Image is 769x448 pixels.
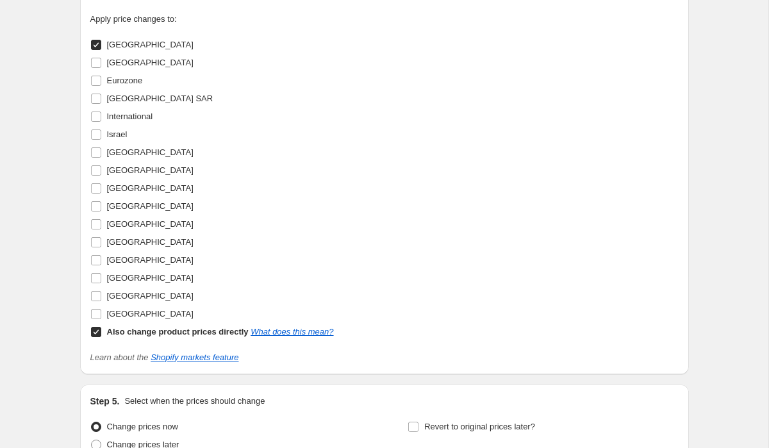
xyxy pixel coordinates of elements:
span: [GEOGRAPHIC_DATA] [107,237,194,247]
span: International [107,112,153,121]
span: [GEOGRAPHIC_DATA] [107,40,194,49]
span: Israel [107,129,128,139]
span: [GEOGRAPHIC_DATA] [107,255,194,265]
h2: Step 5. [90,395,120,408]
span: [GEOGRAPHIC_DATA] [107,183,194,193]
i: Learn about the [90,353,239,362]
a: Shopify markets feature [151,353,238,362]
span: [GEOGRAPHIC_DATA] [107,273,194,283]
a: What does this mean? [251,327,333,336]
span: [GEOGRAPHIC_DATA] SAR [107,94,213,103]
b: Also change product prices directly [107,327,249,336]
span: [GEOGRAPHIC_DATA] [107,165,194,175]
span: Revert to original prices later? [424,422,535,431]
span: [GEOGRAPHIC_DATA] [107,291,194,301]
span: Change prices now [107,422,178,431]
span: Eurozone [107,76,143,85]
p: Select when the prices should change [124,395,265,408]
span: [GEOGRAPHIC_DATA] [107,58,194,67]
span: [GEOGRAPHIC_DATA] [107,147,194,157]
span: [GEOGRAPHIC_DATA] [107,309,194,319]
span: [GEOGRAPHIC_DATA] [107,219,194,229]
span: Apply price changes to: [90,14,177,24]
span: [GEOGRAPHIC_DATA] [107,201,194,211]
